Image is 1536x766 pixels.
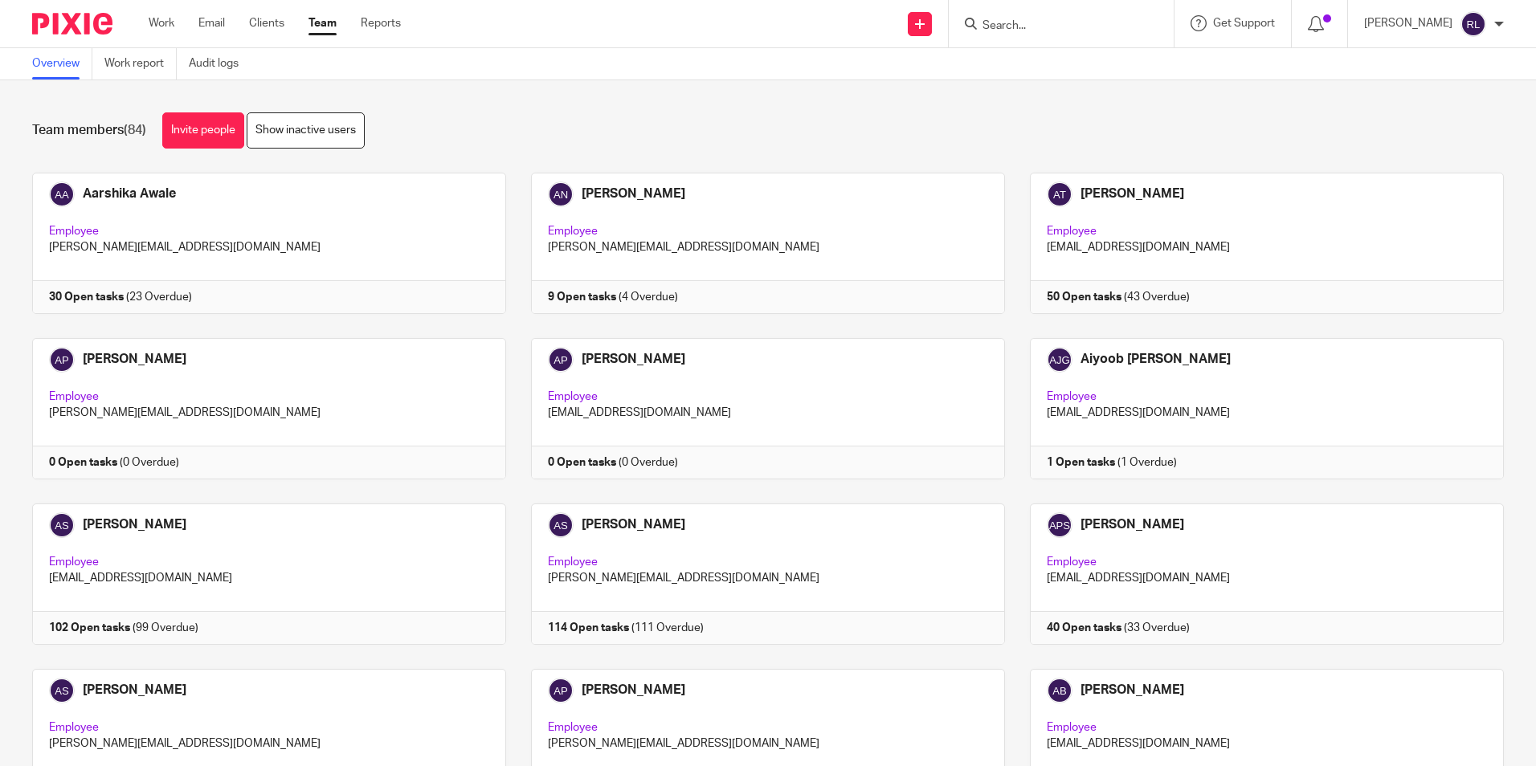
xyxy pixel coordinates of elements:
img: svg%3E [1460,11,1486,37]
p: [PERSON_NAME] [1364,15,1452,31]
a: Work report [104,48,177,79]
input: Search [981,19,1125,34]
a: Clients [249,15,284,31]
span: Get Support [1213,18,1275,29]
img: Pixie [32,13,112,35]
span: (84) [124,124,146,136]
a: Work [149,15,174,31]
h1: Team members [32,122,146,139]
a: Team [308,15,337,31]
a: Invite people [162,112,244,149]
a: Show inactive users [247,112,365,149]
a: Reports [361,15,401,31]
a: Overview [32,48,92,79]
a: Email [198,15,225,31]
a: Audit logs [189,48,251,79]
